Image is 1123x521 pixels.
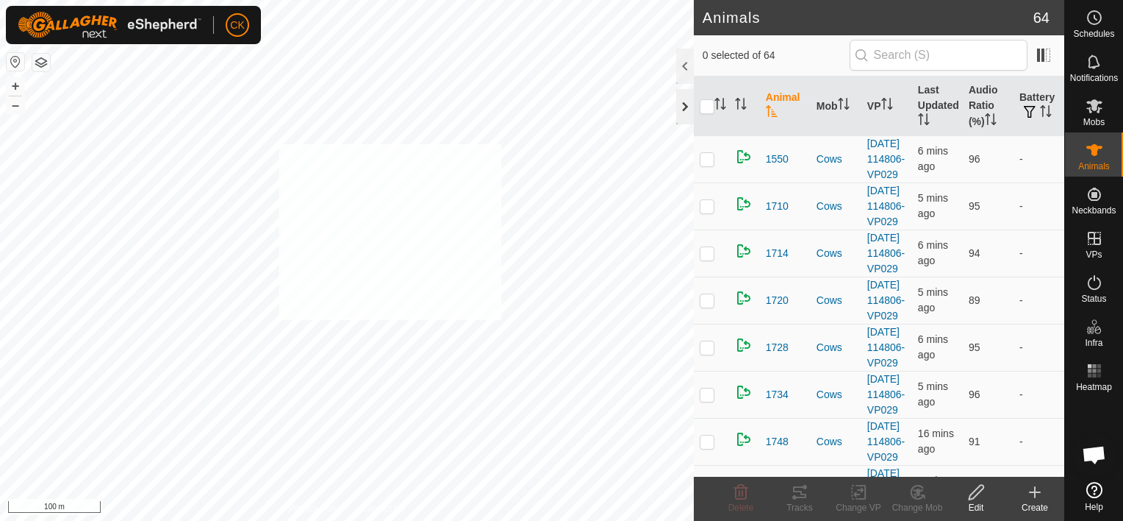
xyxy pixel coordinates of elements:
a: [DATE] 114806-VP029 [867,420,905,463]
div: Change VP [829,501,888,514]
div: Change Mob [888,501,947,514]
a: [DATE] 185042-VP001 [867,467,905,510]
p-sorticon: Activate to sort [881,100,893,112]
td: - [1013,324,1064,371]
span: 12 Sept 2025, 5:54 am [918,192,948,219]
button: – [7,96,24,114]
span: 12 Sept 2025, 5:53 am [918,333,948,361]
span: Infra [1085,339,1102,347]
div: Create [1005,501,1064,514]
th: Audio Ratio (%) [963,77,1013,136]
span: Notifications [1070,74,1118,82]
td: - [1013,371,1064,418]
a: Contact Us [362,502,405,515]
a: [DATE] 114806-VP029 [867,326,905,369]
span: 12 Sept 2025, 5:53 am [918,239,948,266]
span: 12 Sept 2025, 5:44 am [918,428,954,455]
span: 12 Sept 2025, 5:53 am [918,145,948,172]
span: VPs [1086,250,1102,259]
div: Cows [817,340,855,355]
div: Cows [817,152,855,167]
span: 12 Sept 2025, 5:54 am [918,380,948,408]
span: Delete [728,503,754,513]
span: 96 [969,389,980,400]
span: 96 [969,153,980,165]
h2: Animals [703,9,1033,26]
a: [DATE] 114806-VP029 [867,279,905,322]
span: 12 Sept 2025, 5:53 am [918,475,948,502]
p-sorticon: Activate to sort [985,116,997,127]
span: Mobs [1083,118,1105,127]
th: VP [861,77,912,136]
button: + [7,77,24,95]
div: Cows [817,199,855,214]
img: returning on [735,430,753,448]
p-sorticon: Activate to sort [735,100,747,112]
span: Help [1085,503,1103,511]
th: Mob [811,77,861,136]
span: 64 [1033,7,1050,29]
div: Cows [817,246,855,261]
div: Cows [817,387,855,403]
img: returning on [735,195,753,213]
span: Schedules [1073,29,1114,38]
span: 95 [969,200,980,212]
span: 1710 [766,199,789,214]
span: 12 Sept 2025, 5:55 am [918,286,948,313]
a: [DATE] 114806-VP029 [867,138,905,180]
span: 1714 [766,246,789,261]
img: returning on [735,383,753,401]
span: 1720 [766,293,789,308]
a: Help [1065,476,1123,517]
td: - [1013,465,1064,512]
td: - [1013,135,1064,182]
span: Status [1081,294,1106,303]
td: - [1013,418,1064,465]
button: Reset Map [7,53,24,71]
a: Privacy Policy [289,502,344,515]
div: Open chat [1072,433,1116,477]
span: 94 [969,247,980,259]
span: 1728 [766,340,789,355]
span: 95 [969,341,980,353]
img: returning on [735,336,753,354]
th: Battery [1013,77,1064,136]
th: Animal [760,77,811,136]
span: 1748 [766,434,789,450]
span: 89 [969,294,980,306]
p-sorticon: Activate to sort [838,100,850,112]
span: Animals [1078,162,1110,171]
td: - [1013,277,1064,324]
th: Last Updated [912,77,963,136]
button: Map Layers [32,54,50,71]
td: - [1013,182,1064,230]
p-sorticon: Activate to sort [766,107,778,119]
a: [DATE] 114806-VP029 [867,232,905,274]
span: 1550 [766,152,789,167]
span: CK [230,18,244,33]
span: 1734 [766,387,789,403]
span: 91 [969,436,980,447]
img: returning on [735,242,753,260]
div: Edit [947,501,1005,514]
p-sorticon: Activate to sort [1040,107,1052,119]
div: Tracks [770,501,829,514]
span: Heatmap [1076,383,1112,391]
img: returning on [735,289,753,307]
span: 0 selected of 64 [703,48,850,63]
img: Gallagher Logo [18,12,201,38]
div: Cows [817,293,855,308]
input: Search (S) [850,40,1027,71]
a: [DATE] 114806-VP029 [867,373,905,416]
div: Cows [817,434,855,450]
a: [DATE] 114806-VP029 [867,185,905,227]
p-sorticon: Activate to sort [918,116,930,127]
p-sorticon: Activate to sort [714,100,726,112]
span: Neckbands [1072,206,1116,215]
td: - [1013,230,1064,277]
img: returning on [735,148,753,166]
